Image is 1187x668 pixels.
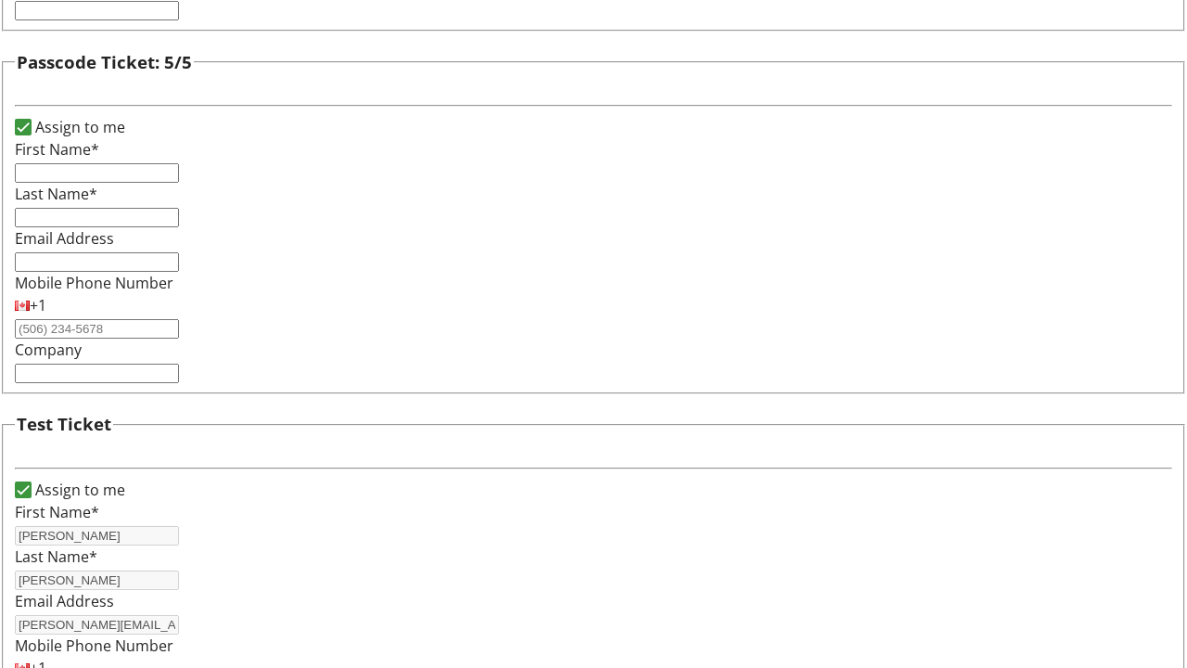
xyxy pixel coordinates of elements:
[15,319,179,339] input: (506) 234-5678
[15,546,97,567] label: Last Name*
[32,479,125,501] label: Assign to me
[15,636,173,656] label: Mobile Phone Number
[15,228,114,249] label: Email Address
[32,116,125,138] label: Assign to me
[15,273,173,293] label: Mobile Phone Number
[17,411,111,437] h3: Test Ticket
[15,340,82,360] label: Company
[15,591,114,611] label: Email Address
[15,184,97,204] label: Last Name*
[17,49,192,75] h3: Passcode Ticket: 5/5
[15,502,99,522] label: First Name*
[15,139,99,160] label: First Name*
